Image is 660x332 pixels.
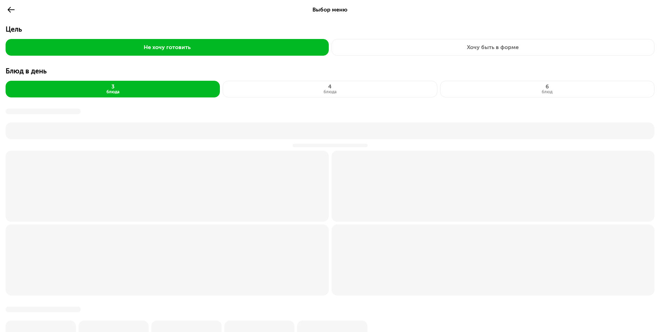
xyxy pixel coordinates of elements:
p: Цель [6,25,654,39]
span: Выбор меню [312,6,348,13]
div: 4 [324,84,336,89]
button: 6блюд [440,81,654,97]
div: 3 [106,84,119,89]
p: Блюд в день [6,67,654,81]
button: Не хочу готовить [6,39,329,56]
div: блюд [542,89,552,94]
div: блюда [324,89,336,94]
button: 3блюда [6,81,220,97]
div: блюда [106,89,119,94]
div: 6 [542,84,552,89]
button: Хочу быть в форме [332,39,655,56]
button: 4блюда [223,81,437,97]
